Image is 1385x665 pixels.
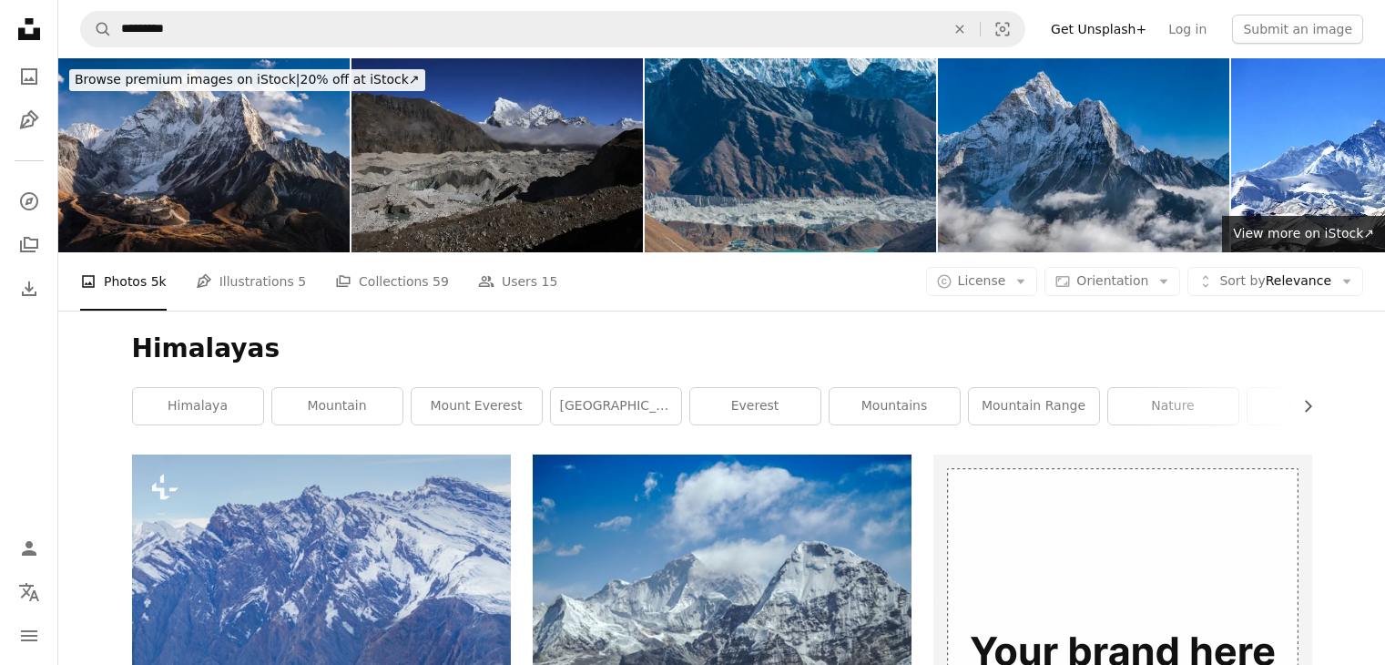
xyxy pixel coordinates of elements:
[196,252,306,311] a: Illustrations 5
[1248,388,1378,425] a: ladakh
[1222,216,1385,252] a: View more on iStock↗
[298,271,306,292] span: 5
[1233,226,1374,240] span: View more on iStock ↗
[1076,273,1148,288] span: Orientation
[81,12,112,46] button: Search Unsplash
[1232,15,1363,44] button: Submit an image
[412,388,542,425] a: mount everest
[11,58,47,95] a: Photos
[1187,267,1363,296] button: Sort byRelevance
[926,267,1038,296] button: License
[533,572,911,588] a: snow covered mountain under blue sky during daytime
[11,183,47,220] a: Explore
[1291,388,1312,425] button: scroll list to the right
[11,574,47,610] button: Language
[958,273,1006,288] span: License
[58,58,436,102] a: Browse premium images on iStock|20% off at iStock↗
[938,58,1229,252] img: Panoramic 59 MPix XXXXL size view of Mount Ama Dablam in Himalayas, Nepal
[11,227,47,263] a: Collections
[981,12,1024,46] button: Visual search
[75,72,300,87] span: Browse premium images on iStock |
[645,58,936,252] img: Mt Everest Nuptse Lhotse overlooking Gokyo Lake glacier Himalayas Nepal
[132,332,1312,365] h1: Himalayas
[1044,267,1180,296] button: Orientation
[272,388,402,425] a: mountain
[830,388,960,425] a: mountains
[351,58,643,252] img: Ngozumpa Glacier and high mountains Cholatse and Taboche, Nepal.
[69,69,425,91] div: 20% off at iStock ↗
[335,252,449,311] a: Collections 59
[133,388,263,425] a: himalaya
[433,271,449,292] span: 59
[11,271,47,307] a: Download History
[940,12,980,46] button: Clear
[1219,273,1265,288] span: Sort by
[969,388,1099,425] a: mountain range
[1157,15,1217,44] a: Log in
[1219,272,1331,291] span: Relevance
[80,11,1025,47] form: Find visuals sitewide
[1108,388,1238,425] a: nature
[542,271,558,292] span: 15
[551,388,681,425] a: [GEOGRAPHIC_DATA]
[58,58,350,252] img: 75MPix Panorama of beautiful Mount Ama Dablam in Himalayas, Nepal
[11,102,47,138] a: Illustrations
[1040,15,1157,44] a: Get Unsplash+
[478,252,558,311] a: Users 15
[690,388,820,425] a: everest
[11,530,47,567] a: Log in / Sign up
[11,618,47,654] button: Menu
